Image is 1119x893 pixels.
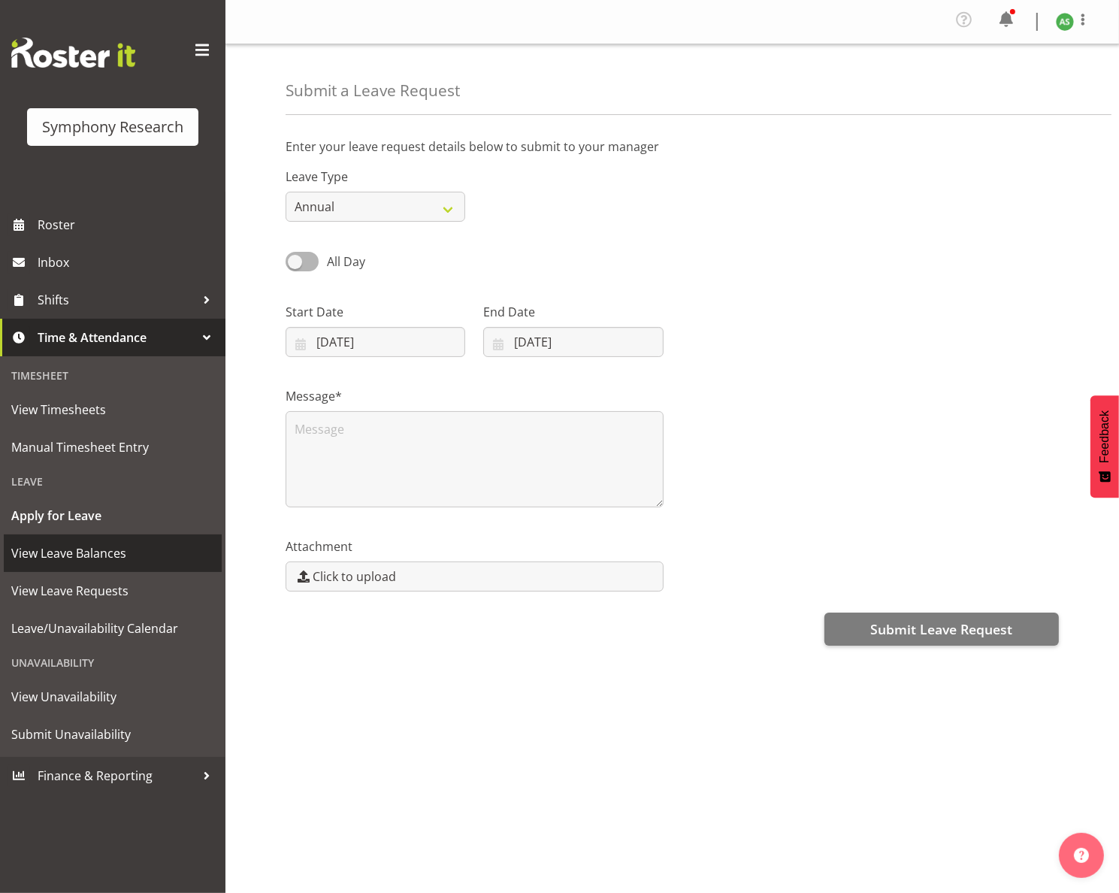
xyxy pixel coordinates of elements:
span: Finance & Reporting [38,764,195,787]
span: View Timesheets [11,398,214,421]
span: All Day [327,253,365,270]
label: Message* [286,387,664,405]
span: Roster [38,213,218,236]
a: View Leave Requests [4,572,222,610]
span: Submit Unavailability [11,723,214,746]
div: Timesheet [4,360,222,391]
span: Leave/Unavailability Calendar [11,617,214,640]
button: Feedback - Show survey [1090,395,1119,498]
img: help-xxl-2.png [1074,848,1089,863]
span: Feedback [1098,410,1111,463]
span: Manual Timesheet Entry [11,436,214,459]
img: ange-steiger11422.jpg [1056,13,1074,31]
span: View Unavailability [11,686,214,708]
div: Unavailability [4,647,222,678]
label: End Date [483,303,663,321]
div: Symphony Research [42,116,183,138]
span: View Leave Requests [11,580,214,602]
a: View Timesheets [4,391,222,428]
label: Leave Type [286,168,465,186]
span: Submit Leave Request [870,619,1012,639]
a: Submit Unavailability [4,716,222,753]
a: View Unavailability [4,678,222,716]
span: Inbox [38,251,218,274]
input: Click to select... [286,327,465,357]
img: Rosterit website logo [11,38,135,68]
div: Leave [4,466,222,497]
h4: Submit a Leave Request [286,82,460,99]
span: Apply for Leave [11,504,214,527]
label: Attachment [286,537,664,555]
span: Click to upload [313,568,396,586]
span: Time & Attendance [38,326,195,349]
label: Start Date [286,303,465,321]
p: Enter your leave request details below to submit to your manager [286,138,1059,156]
a: Manual Timesheet Entry [4,428,222,466]
span: Shifts [38,289,195,311]
span: View Leave Balances [11,542,214,565]
button: Submit Leave Request [824,613,1059,646]
a: View Leave Balances [4,534,222,572]
input: Click to select... [483,327,663,357]
a: Leave/Unavailability Calendar [4,610,222,647]
a: Apply for Leave [4,497,222,534]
